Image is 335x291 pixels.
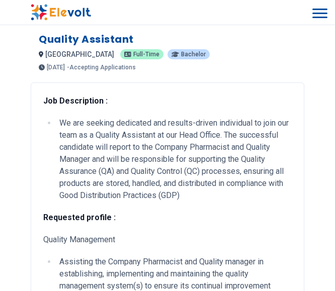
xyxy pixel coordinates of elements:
[47,64,65,70] span: [DATE]
[67,64,136,70] p: - Accepting Applications
[285,243,335,291] iframe: Chat Widget
[43,96,108,106] strong: Job Description :
[43,234,292,246] p: Quality Management
[56,117,292,202] li: We are seeking dedicated and results-driven individual to join our team as a Quality Assistant at...
[133,51,159,57] span: Full-time
[39,32,134,46] h1: Quality Assistant
[45,50,114,58] span: [GEOGRAPHIC_DATA]
[43,213,116,222] strong: Requested profile :
[181,51,206,57] span: Bachelor
[31,4,91,21] img: Elevolt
